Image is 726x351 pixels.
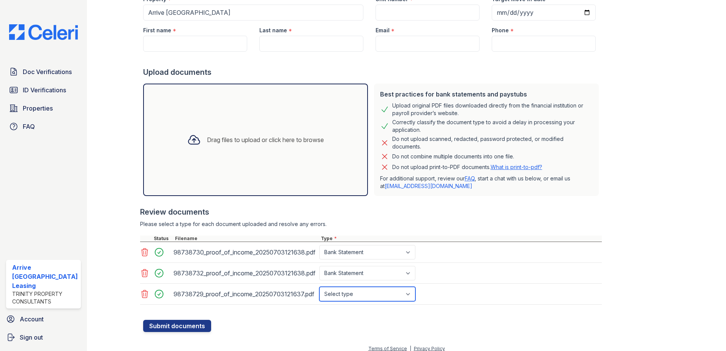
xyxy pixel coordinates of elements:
[385,183,472,189] a: [EMAIL_ADDRESS][DOMAIN_NAME]
[392,152,514,161] div: Do not combine multiple documents into one file.
[23,122,35,131] span: FAQ
[392,102,593,117] div: Upload original PDF files downloaded directly from the financial institution or payroll provider’...
[174,236,319,242] div: Filename
[174,246,316,258] div: 98738730_proof_of_income_20250703121638.pdf
[319,236,602,242] div: Type
[3,330,84,345] a: Sign out
[392,119,593,134] div: Correctly classify the document type to avoid a delay in processing your application.
[140,207,602,217] div: Review documents
[12,263,78,290] div: Arrive [GEOGRAPHIC_DATA] Leasing
[174,267,316,279] div: 98738732_proof_of_income_20250703121638.pdf
[207,135,324,144] div: Drag files to upload or click here to browse
[6,101,81,116] a: Properties
[492,27,509,34] label: Phone
[380,175,593,190] p: For additional support, review our , start a chat with us below, or email us at
[174,288,316,300] div: 98738729_proof_of_income_20250703121637.pdf
[20,333,43,342] span: Sign out
[392,135,593,150] div: Do not upload scanned, redacted, password protected, or modified documents.
[6,82,81,98] a: ID Verifications
[465,175,475,182] a: FAQ
[259,27,287,34] label: Last name
[20,315,44,324] span: Account
[380,90,593,99] div: Best practices for bank statements and paystubs
[12,290,78,305] div: Trinity Property Consultants
[140,220,602,228] div: Please select a type for each document uploaded and resolve any errors.
[6,64,81,79] a: Doc Verifications
[143,27,171,34] label: First name
[376,27,390,34] label: Email
[23,85,66,95] span: ID Verifications
[392,163,542,171] p: Do not upload print-to-PDF documents.
[3,311,84,327] a: Account
[152,236,174,242] div: Status
[491,164,542,170] a: What is print-to-pdf?
[23,104,53,113] span: Properties
[143,67,602,77] div: Upload documents
[143,320,211,332] button: Submit documents
[3,24,84,40] img: CE_Logo_Blue-a8612792a0a2168367f1c8372b55b34899dd931a85d93a1a3d3e32e68fde9ad4.png
[23,67,72,76] span: Doc Verifications
[6,119,81,134] a: FAQ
